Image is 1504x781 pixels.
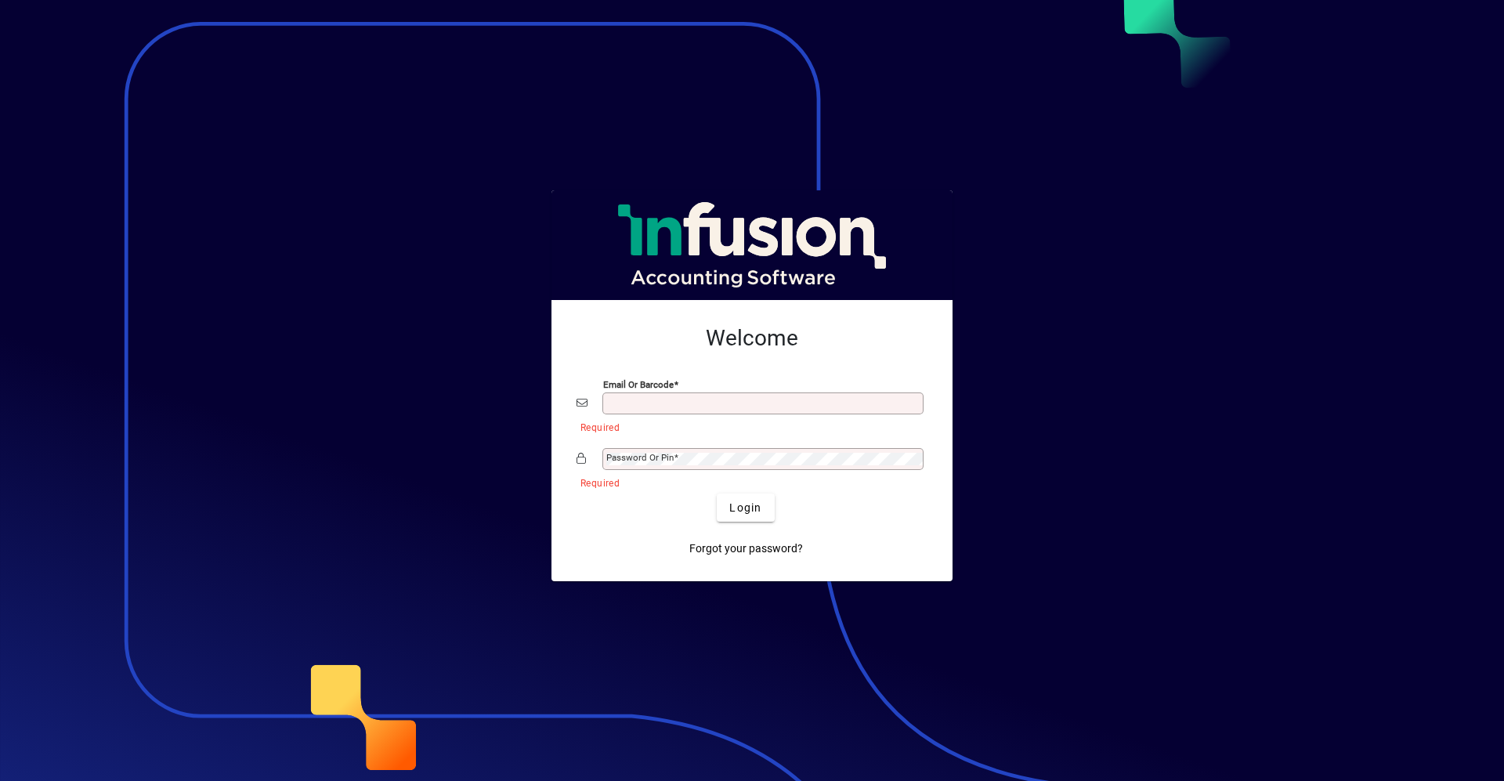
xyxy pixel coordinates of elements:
[729,500,761,516] span: Login
[689,541,803,557] span: Forgot your password?
[580,418,915,435] mat-error: Required
[717,494,774,522] button: Login
[683,534,809,562] a: Forgot your password?
[606,452,674,463] mat-label: Password or Pin
[577,325,927,352] h2: Welcome
[580,474,915,490] mat-error: Required
[603,379,674,390] mat-label: Email or Barcode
